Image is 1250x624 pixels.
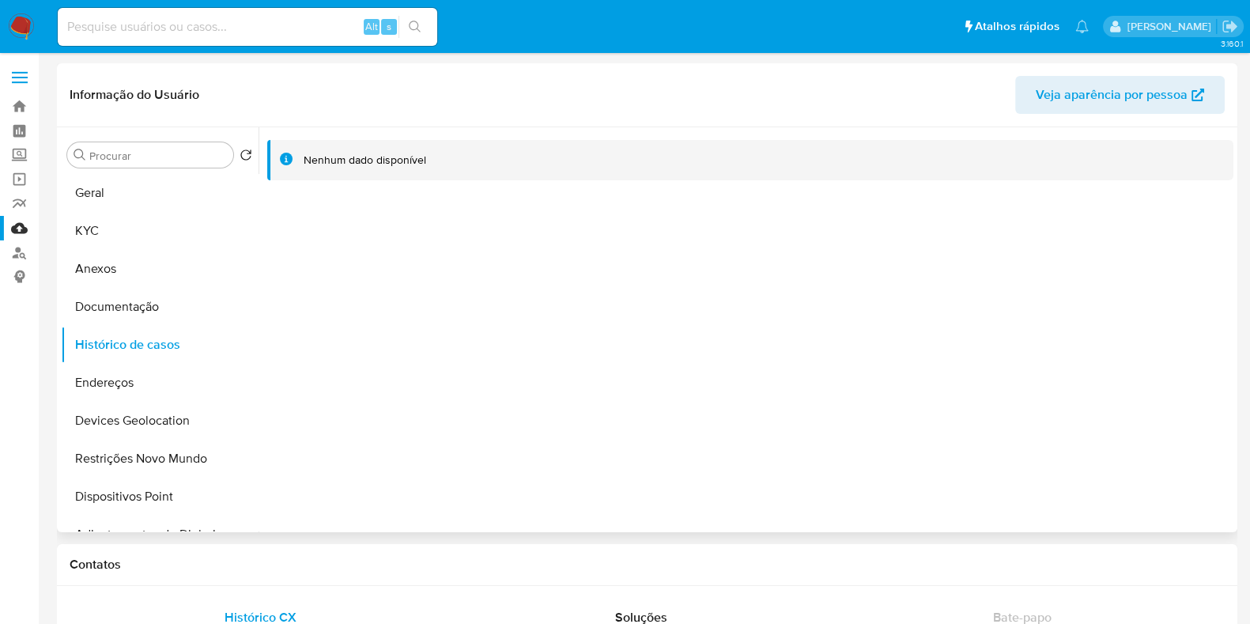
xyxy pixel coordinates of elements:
button: Procurar [74,149,86,161]
p: jhonata.costa@mercadolivre.com [1127,19,1216,34]
h1: Informação do Usuário [70,87,199,103]
span: s [387,19,391,34]
button: Adiantamentos de Dinheiro [61,516,259,554]
h1: Contatos [70,557,1225,573]
button: Restrições Novo Mundo [61,440,259,478]
button: Dispositivos Point [61,478,259,516]
input: Pesquise usuários ou casos... [58,17,437,37]
span: Atalhos rápidos [975,18,1059,35]
a: Notificações [1075,20,1089,33]
button: search-icon [398,16,431,38]
button: Histórico de casos [61,326,259,364]
button: Veja aparência por pessoa [1015,76,1225,114]
button: Retornar ao pedido padrão [240,149,252,166]
button: Anexos [61,250,259,288]
button: Devices Geolocation [61,402,259,440]
span: Alt [365,19,378,34]
button: Geral [61,174,259,212]
a: Sair [1222,18,1238,35]
button: Documentação [61,288,259,326]
span: Veja aparência por pessoa [1036,76,1188,114]
input: Procurar [89,149,227,163]
button: Endereços [61,364,259,402]
button: KYC [61,212,259,250]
